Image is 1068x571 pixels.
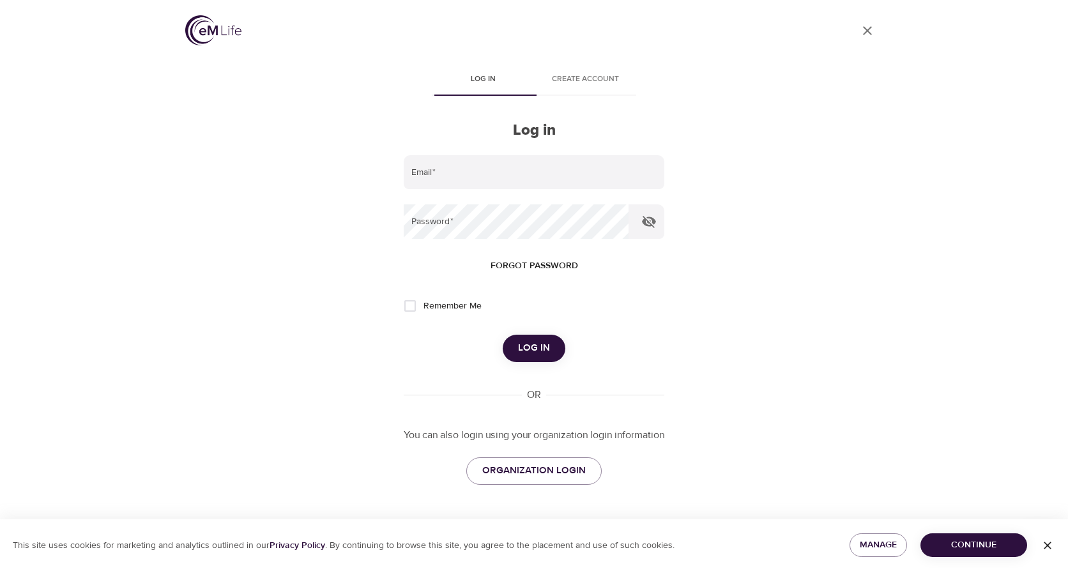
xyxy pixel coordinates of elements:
[439,73,526,86] span: Log in
[404,428,664,443] p: You can also login using your organization login information
[920,533,1027,557] button: Continue
[404,65,664,96] div: disabled tabs example
[485,254,583,278] button: Forgot password
[185,15,241,45] img: logo
[860,537,897,553] span: Manage
[518,340,550,356] span: Log in
[423,300,482,313] span: Remember Me
[850,533,907,557] button: Manage
[542,73,629,86] span: Create account
[482,462,586,479] span: ORGANIZATION LOGIN
[491,258,578,274] span: Forgot password
[466,457,602,484] a: ORGANIZATION LOGIN
[931,537,1017,553] span: Continue
[404,121,664,140] h2: Log in
[270,540,325,551] a: Privacy Policy
[522,388,546,402] div: OR
[503,335,565,362] button: Log in
[852,15,883,46] a: close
